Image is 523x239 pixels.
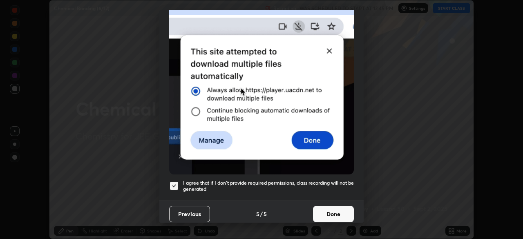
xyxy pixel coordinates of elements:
h4: 5 [256,210,259,218]
button: Done [313,206,354,222]
h5: I agree that if I don't provide required permissions, class recording will not be generated [183,180,354,192]
button: Previous [169,206,210,222]
h4: 5 [264,210,267,218]
h4: / [260,210,263,218]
